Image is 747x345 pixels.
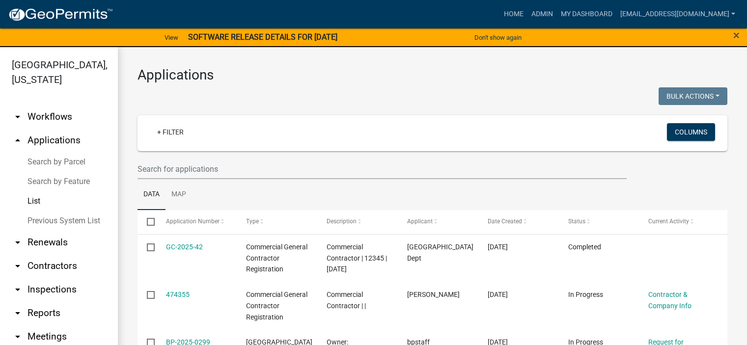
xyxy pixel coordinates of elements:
[166,218,220,225] span: Application Number
[12,237,24,248] i: arrow_drop_down
[733,29,740,41] button: Close
[237,210,317,234] datatable-header-cell: Type
[327,243,387,273] span: Commercial Contractor | 12345 | 09/30/2040
[568,291,603,298] span: In Progress
[138,67,727,83] h3: Applications
[470,29,526,46] button: Don't show again
[327,218,357,225] span: Description
[616,5,739,24] a: [EMAIL_ADDRESS][DOMAIN_NAME]
[557,5,616,24] a: My Dashboard
[12,284,24,295] i: arrow_drop_down
[488,218,522,225] span: Date Created
[12,307,24,319] i: arrow_drop_down
[407,243,473,262] span: Abbeville County Building Dept
[246,218,259,225] span: Type
[327,291,366,310] span: Commercial Contractor | |
[317,210,398,234] datatable-header-cell: Description
[659,87,727,105] button: Bulk Actions
[138,210,156,234] datatable-header-cell: Select
[12,260,24,272] i: arrow_drop_down
[12,331,24,343] i: arrow_drop_down
[138,159,627,179] input: Search for applications
[500,5,527,24] a: Home
[156,210,237,234] datatable-header-cell: Application Number
[166,243,203,251] a: GC-2025-42
[667,123,715,141] button: Columns
[639,210,719,234] datatable-header-cell: Current Activity
[733,28,740,42] span: ×
[149,123,192,141] a: + Filter
[568,218,585,225] span: Status
[161,29,182,46] a: View
[246,291,307,321] span: Commercial General Contractor Registration
[648,291,692,310] a: Contractor & Company Info
[138,179,166,211] a: Data
[568,243,601,251] span: Completed
[166,179,192,211] a: Map
[398,210,478,234] datatable-header-cell: Applicant
[188,32,337,42] strong: SOFTWARE RELEASE DETAILS FOR [DATE]
[166,291,190,298] a: 474355
[527,5,557,24] a: Admin
[558,210,639,234] datatable-header-cell: Status
[407,218,433,225] span: Applicant
[12,111,24,123] i: arrow_drop_down
[488,291,508,298] span: 09/05/2025
[12,134,24,146] i: arrow_drop_up
[478,210,559,234] datatable-header-cell: Date Created
[246,243,307,273] span: Commercial General Contractor Registration
[407,291,460,298] span: Gerald Anders
[488,243,508,251] span: 09/05/2025
[648,218,689,225] span: Current Activity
